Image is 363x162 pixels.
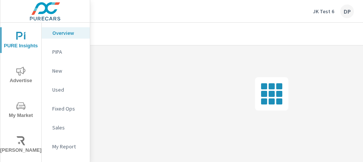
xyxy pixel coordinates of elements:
p: Overview [52,29,84,37]
div: Fixed Ops [42,103,90,114]
p: Fixed Ops [52,105,84,112]
span: My Market [3,101,39,120]
div: Overview [42,27,90,39]
p: PIPA [52,48,84,56]
span: [PERSON_NAME] [3,136,39,155]
div: Sales [42,122,90,133]
span: PURE Insights [3,32,39,50]
p: New [52,67,84,75]
p: JK Test 6 [313,8,334,15]
div: PIPA [42,46,90,58]
div: DP [340,5,354,18]
div: New [42,65,90,76]
div: My Report [42,141,90,152]
div: Used [42,84,90,95]
p: My Report [52,143,84,150]
p: Used [52,86,84,93]
p: Sales [52,124,84,131]
span: Advertise [3,67,39,85]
